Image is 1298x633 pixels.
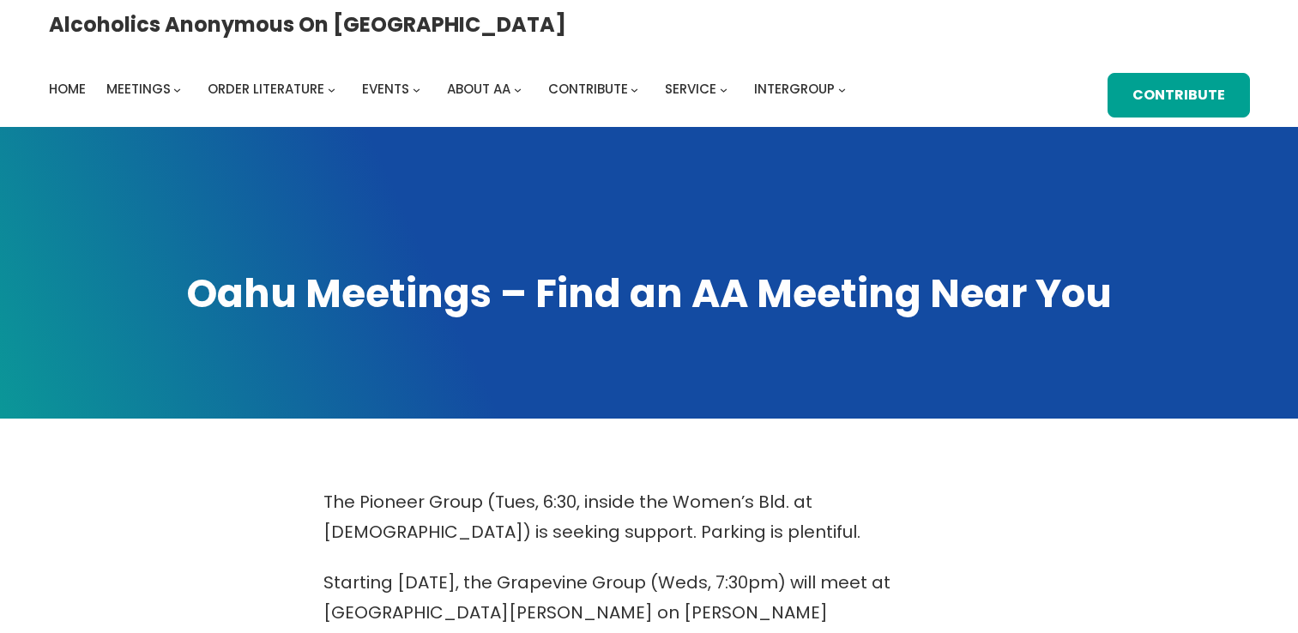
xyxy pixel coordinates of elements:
[49,6,566,43] a: Alcoholics Anonymous on [GEOGRAPHIC_DATA]
[514,86,522,93] button: About AA submenu
[106,77,171,101] a: Meetings
[631,86,638,93] button: Contribute submenu
[413,86,420,93] button: Events submenu
[447,77,510,101] a: About AA
[447,80,510,98] span: About AA
[173,86,181,93] button: Meetings submenu
[1108,73,1250,118] a: Contribute
[754,80,835,98] span: Intergroup
[754,77,835,101] a: Intergroup
[362,77,409,101] a: Events
[106,80,171,98] span: Meetings
[665,77,716,101] a: Service
[362,80,409,98] span: Events
[49,80,86,98] span: Home
[548,77,628,101] a: Contribute
[720,86,727,93] button: Service submenu
[328,86,335,93] button: Order Literature submenu
[838,86,846,93] button: Intergroup submenu
[49,268,1250,321] h1: Oahu Meetings – Find an AA Meeting Near You
[548,80,628,98] span: Contribute
[208,80,324,98] span: Order Literature
[323,487,975,547] p: The Pioneer Group (Tues, 6:30, inside the Women’s Bld. at [DEMOGRAPHIC_DATA]) is seeking support....
[49,77,852,101] nav: Intergroup
[665,80,716,98] span: Service
[49,77,86,101] a: Home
